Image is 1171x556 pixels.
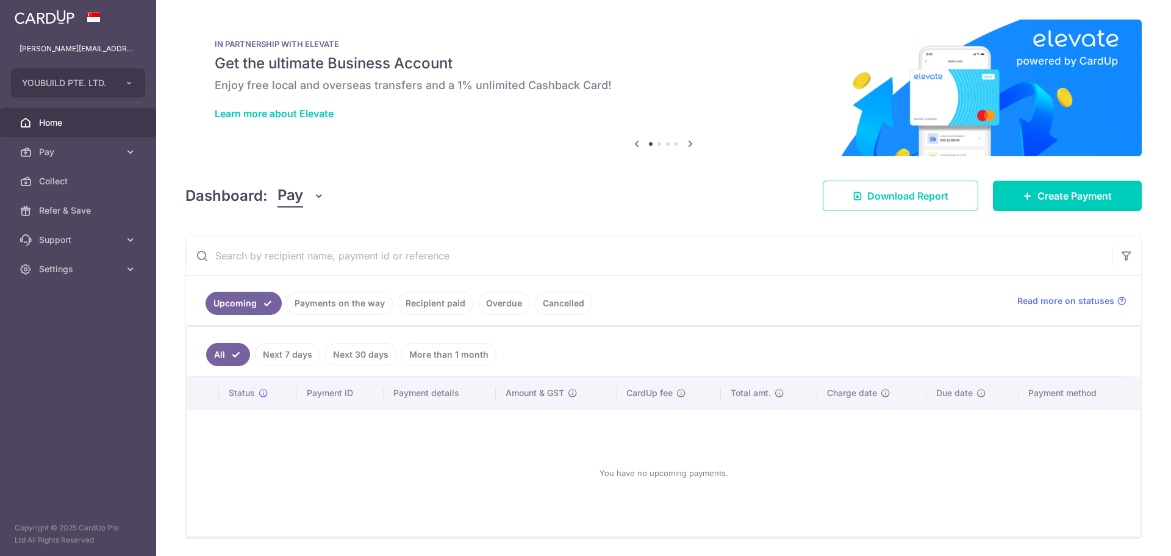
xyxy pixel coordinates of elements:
[278,184,324,208] button: Pay
[15,10,74,24] img: CardUp
[287,292,393,315] a: Payments on the way
[1019,377,1141,409] th: Payment method
[255,343,320,366] a: Next 7 days
[297,377,384,409] th: Payment ID
[626,387,673,399] span: CardUp fee
[535,292,592,315] a: Cancelled
[39,204,120,217] span: Refer & Save
[478,292,530,315] a: Overdue
[384,377,496,409] th: Payment details
[401,343,496,366] a: More than 1 month
[506,387,564,399] span: Amount & GST
[229,387,255,399] span: Status
[185,185,268,207] h4: Dashboard:
[215,78,1112,93] h6: Enjoy free local and overseas transfers and a 1% unlimited Cashback Card!
[936,387,973,399] span: Due date
[11,68,145,98] button: YOUBUILD PTE. LTD.
[731,387,771,399] span: Total amt.
[186,236,1112,275] input: Search by recipient name, payment id or reference
[827,387,877,399] span: Charge date
[325,343,396,366] a: Next 30 days
[20,43,137,55] p: [PERSON_NAME][EMAIL_ADDRESS][DOMAIN_NAME]
[215,107,334,120] a: Learn more about Elevate
[1017,295,1126,307] a: Read more on statuses
[867,189,948,203] span: Download Report
[206,292,282,315] a: Upcoming
[185,20,1142,156] img: Renovation banner
[39,175,120,187] span: Collect
[39,117,120,129] span: Home
[278,184,303,208] span: Pay
[993,181,1142,211] a: Create Payment
[823,181,978,211] a: Download Report
[1017,295,1114,307] span: Read more on statuses
[39,234,120,246] span: Support
[215,54,1112,73] h5: Get the ultimate Business Account
[206,343,250,366] a: All
[22,77,112,89] span: YOUBUILD PTE. LTD.
[1037,189,1112,203] span: Create Payment
[39,146,120,158] span: Pay
[215,39,1112,49] p: IN PARTNERSHIP WITH ELEVATE
[201,419,1126,527] div: You have no upcoming payments.
[39,263,120,275] span: Settings
[398,292,473,315] a: Recipient paid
